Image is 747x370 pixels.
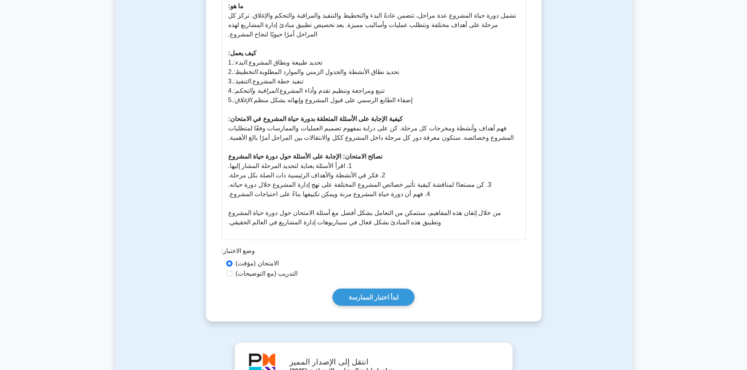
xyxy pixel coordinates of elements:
font: كيف يعمل: [228,50,257,56]
font: تحديد طبيعة ونطاق المشروع. [247,59,322,66]
font: 4. [228,87,233,94]
font: الامتحان (مؤقت) [236,260,279,267]
font: المراقبة والتحكم: [233,87,278,94]
font: وضع الاختبار: [222,247,255,254]
font: تحديد نطاق الأنشطة والجدول الزمني والموارد المطلوبة. [257,69,399,75]
font: كيفية الإجابة على الأسئلة المتعلقة بدورة حياة المشروع في الامتحان: [228,116,403,122]
font: التخطيط: [233,69,257,75]
font: 2. فكر في الأنشطة والأهداف الرئيسية ذات الصلة بكل مرحلة. [228,172,385,179]
font: التدريب (مع التوضيحات) [236,270,298,277]
font: إضفاء الطابع الرسمي على قبول المشروع وإنهائه بشكل منظم. [252,97,413,103]
font: البدء: [233,59,247,66]
font: 3. كن مستعدًا لمناقشة كيفية تأثير خصائص المشروع المختلفة على نهج إدارة المشروع خلال دورة حياته. [228,181,491,188]
font: تتبع ومراجعة وتنظيم تقدم وأداء المشروع. [278,87,385,94]
font: ابدأ اختبار الممارسة [349,294,399,301]
font: 1. اقرأ الأسئلة بعناية لتحديد المرحلة المشار إليها. [228,162,352,169]
font: نصائح الامتحان: الإجابة على الأسئلة حول دورة حياة المشروع [228,153,383,160]
font: تشمل دورة حياة المشروع عدة مراحل، تتضمن عادةً البدء والتخطيط والتنفيذ والمراقبة والتحكم والإغلاق.... [228,12,516,38]
font: 4. فهم أن دورة حياة المشروع مرنة ويمكن تكييفها بناءً على احتياجات المشروع. [228,191,430,197]
font: ما هو: [228,3,244,9]
font: الإغلاق: [233,97,252,103]
font: 5. [228,97,233,103]
font: 3. [228,78,233,85]
a: ابدأ اختبار الممارسة [333,289,415,305]
font: من خلال إتقان هذه المفاهيم، ستتمكن من التعامل بشكل أفضل مع أسئلة الامتحان حول دورة حياة المشروع و... [228,209,501,226]
font: 2. [228,69,233,75]
font: التنفيذ: [233,78,251,85]
font: فهم أهداف وأنشطة ومخرجات كل مرحلة. كن على دراية بمفهوم تصميم العمليات والممارسات وفقًا لمتطلبات ا... [228,125,514,141]
font: 1. [228,59,233,66]
font: تنفيذ خطة المشروع. [251,78,303,85]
